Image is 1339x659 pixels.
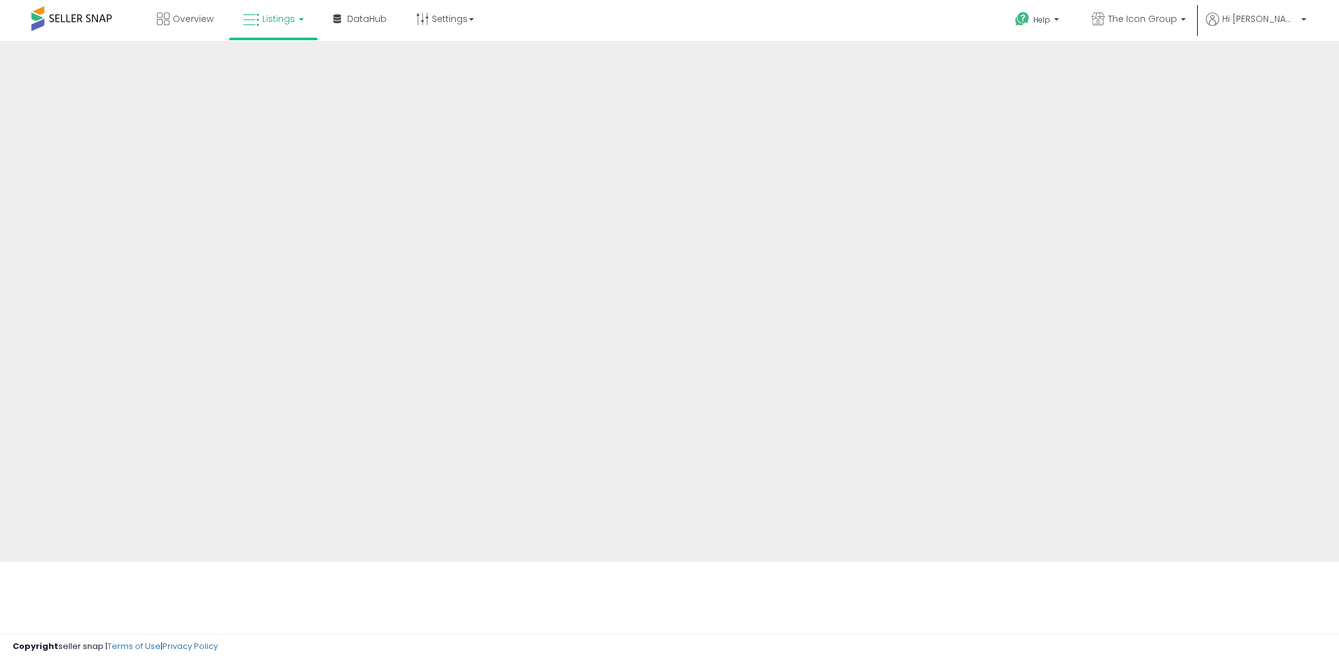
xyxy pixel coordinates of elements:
[347,13,387,25] span: DataHub
[1108,13,1177,25] span: The Icon Group
[262,13,295,25] span: Listings
[173,13,213,25] span: Overview
[1206,13,1306,41] a: Hi [PERSON_NAME]
[1014,11,1030,27] i: Get Help
[1033,14,1050,25] span: Help
[1222,13,1298,25] span: Hi [PERSON_NAME]
[1005,2,1072,41] a: Help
